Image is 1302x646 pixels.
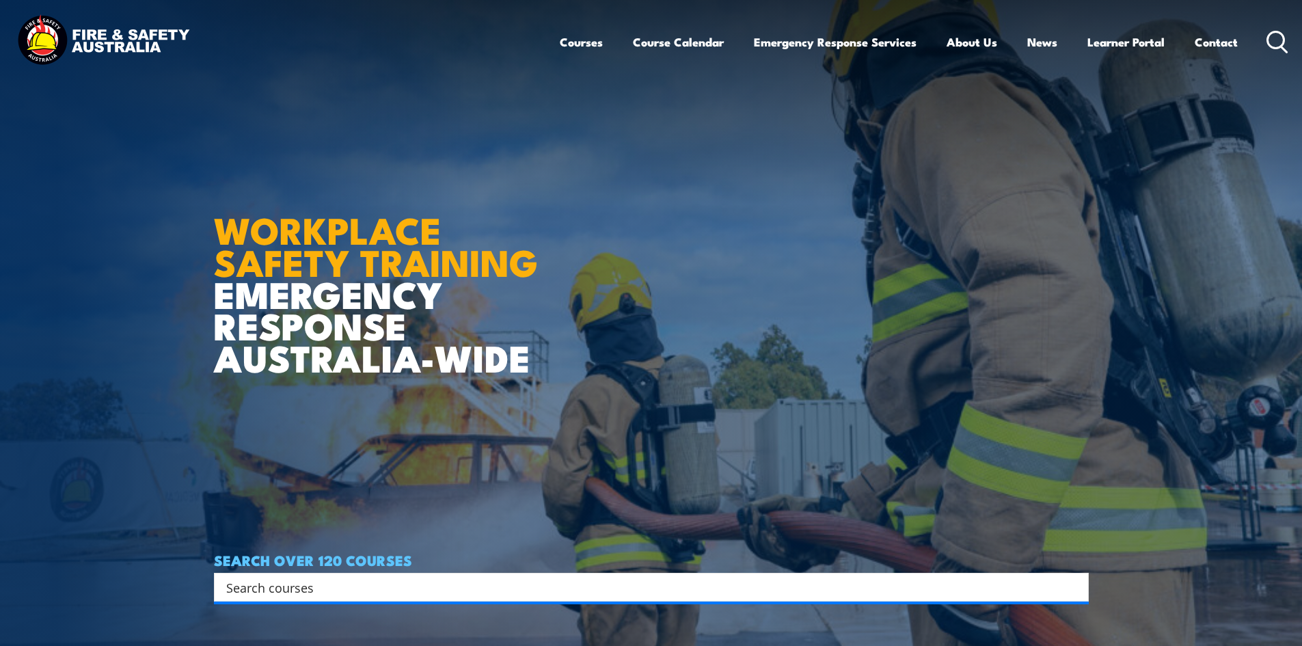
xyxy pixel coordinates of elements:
[947,24,997,60] a: About Us
[1087,24,1165,60] a: Learner Portal
[1195,24,1238,60] a: Contact
[633,24,724,60] a: Course Calendar
[754,24,917,60] a: Emergency Response Services
[1065,578,1084,597] button: Search magnifier button
[226,577,1059,597] input: Search input
[229,578,1061,597] form: Search form
[560,24,603,60] a: Courses
[1027,24,1057,60] a: News
[214,200,538,289] strong: WORKPLACE SAFETY TRAINING
[214,552,1089,567] h4: SEARCH OVER 120 COURSES
[214,179,548,373] h1: EMERGENCY RESPONSE AUSTRALIA-WIDE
